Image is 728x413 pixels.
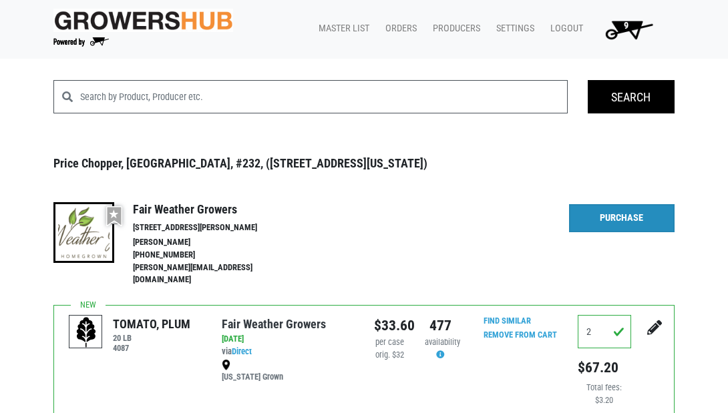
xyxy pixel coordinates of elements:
li: [PHONE_NUMBER] [133,249,305,262]
a: Fair Weather Growers [222,317,326,331]
a: Find Similar [484,316,531,326]
a: Settings [486,16,540,41]
a: Master List [308,16,375,41]
div: 477 [425,315,456,336]
h6: 20 LB [113,333,190,343]
li: [PERSON_NAME] [133,236,305,249]
input: Search by Product, Producer etc. [80,80,568,113]
input: Remove From Cart [476,328,565,343]
div: $33.60 [374,315,405,336]
span: availability [425,337,460,347]
input: Qty [578,315,631,348]
a: Producers [422,16,486,41]
div: Total fees: $3.20 [578,382,631,407]
div: via [222,346,354,358]
li: [PERSON_NAME][EMAIL_ADDRESS][DOMAIN_NAME] [133,262,305,287]
a: Purchase [569,204,675,232]
h5: $67.20 [578,359,631,376]
a: Logout [540,16,588,41]
h3: Price Chopper, [GEOGRAPHIC_DATA], #232, ([STREET_ADDRESS][US_STATE]) [53,156,675,171]
h6: 4087 [113,343,190,353]
span: 9 [624,20,628,31]
a: 9 [588,16,664,43]
img: placeholder-variety-43d6402dacf2d531de610a020419775a.svg [69,316,103,349]
div: [DATE] [222,333,354,346]
input: Search [588,80,675,113]
a: Direct [232,346,252,356]
h4: Fair Weather Growers [133,202,305,217]
img: thumbnail-66b73ed789e5fdb011f67f3ae1eff6c2.png [53,202,114,263]
img: Cart [599,16,659,43]
div: per case [374,336,405,349]
li: [STREET_ADDRESS][PERSON_NAME] [133,222,305,234]
div: orig. $32 [374,349,405,362]
img: Powered by Big Wheelbarrow [53,37,109,47]
a: Orders [375,16,422,41]
img: map_marker-0e94453035b3232a4d21701695807de9.png [222,360,230,370]
div: [US_STATE] Grown [222,358,354,384]
img: original-fc7597fdc6adbb9d0e2ae620e786d1a2.jpg [53,9,233,32]
div: TOMATO, PLUM [113,315,190,333]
